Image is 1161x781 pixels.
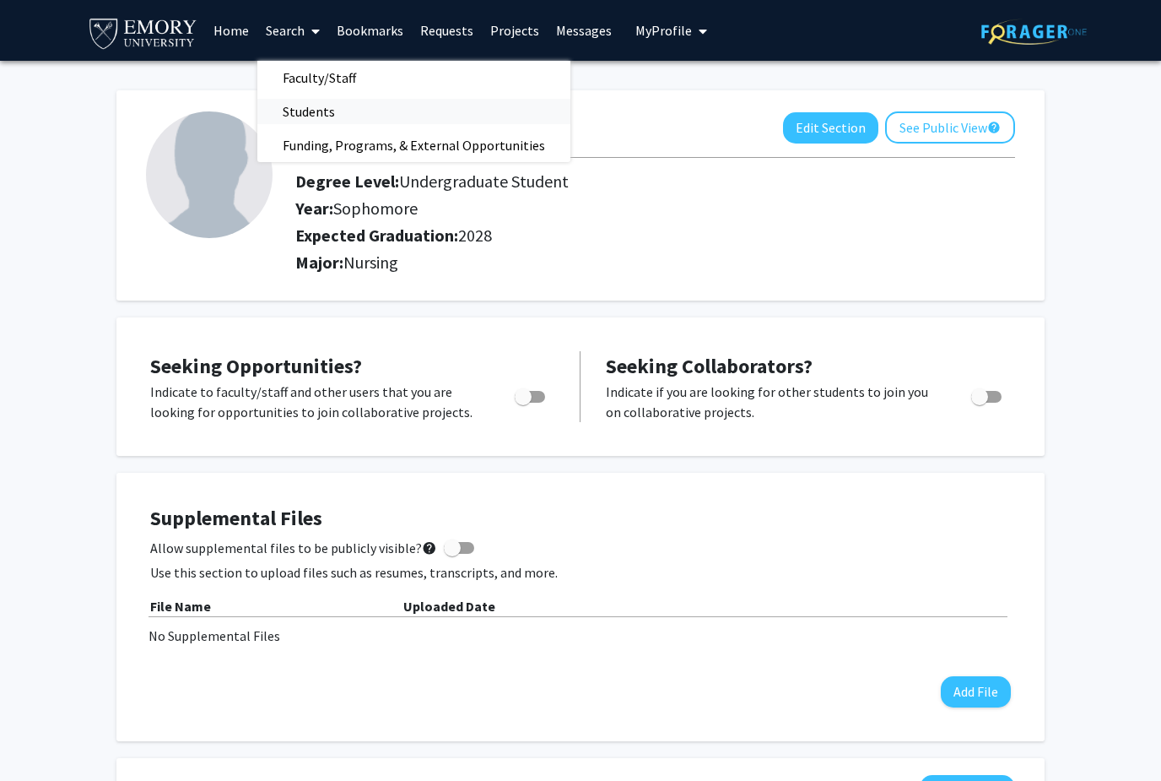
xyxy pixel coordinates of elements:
span: Undergraduate Student [399,171,569,192]
h2: Year: [295,198,938,219]
a: Messages [548,1,620,60]
button: Add File [941,676,1011,708]
img: Profile Picture [146,111,273,238]
a: Students [257,99,570,124]
h2: Major: [295,252,1015,273]
span: 2028 [458,225,492,246]
b: Uploaded Date [403,598,495,615]
mat-icon: help [987,117,1001,138]
div: No Supplemental Files [148,626,1012,646]
h4: Supplemental Files [150,507,1011,531]
p: Indicate to faculty/staff and other users that you are looking for opportunities to join collabor... [150,382,483,422]
h2: Degree Level: [295,171,938,192]
span: Funding, Programs, & External Opportunities [257,128,570,162]
a: Home [205,1,257,60]
a: Faculty/Staff [257,65,570,90]
span: Students [257,95,360,128]
a: Requests [412,1,482,60]
b: File Name [150,598,211,615]
iframe: Chat [13,705,72,768]
span: Seeking Opportunities? [150,353,362,379]
p: Indicate if you are looking for other students to join you on collaborative projects. [606,382,939,422]
span: Allow supplemental files to be publicly visible? [150,538,437,558]
span: Seeking Collaborators? [606,353,813,379]
p: Use this section to upload files such as resumes, transcripts, and more. [150,562,1011,583]
div: Toggle [508,382,554,407]
h2: Expected Graduation: [295,225,938,246]
a: Projects [482,1,548,60]
span: Sophomore [333,198,418,219]
span: Nursing [343,252,398,273]
span: Faculty/Staff [257,61,381,95]
a: Funding, Programs, & External Opportunities [257,133,570,158]
a: Bookmarks [328,1,412,60]
div: Toggle [964,382,1011,407]
img: Emory University Logo [87,14,199,52]
a: Search [257,1,328,60]
span: My Profile [635,22,692,39]
mat-icon: help [422,538,437,558]
button: Edit Section [783,112,878,144]
button: See Public View [885,111,1015,144]
img: ForagerOne Logo [981,19,1087,45]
